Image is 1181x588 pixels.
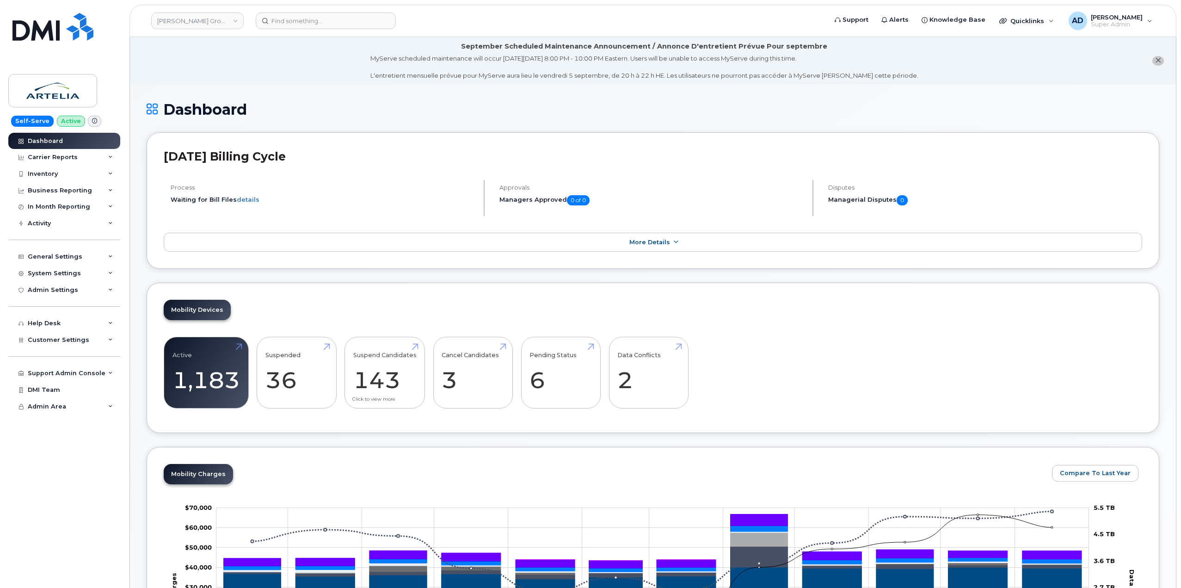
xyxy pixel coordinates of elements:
[147,101,1159,118] h1: Dashboard
[828,184,1142,191] h4: Disputes
[617,342,680,403] a: Data Conflicts 2
[1094,557,1115,564] tspan: 3.6 TB
[185,543,212,551] tspan: $50,000
[499,195,805,205] h5: Managers Approved
[499,184,805,191] h4: Approvals
[265,342,328,403] a: Suspended 36
[1094,530,1115,538] tspan: 4.5 TB
[185,543,212,551] g: $0
[370,54,918,80] div: MyServe scheduled maintenance will occur [DATE][DATE] 8:00 PM - 10:00 PM Eastern. Users will be u...
[172,342,240,403] a: Active 1,183
[442,342,504,403] a: Cancel Candidates 3
[1094,503,1115,511] tspan: 5.5 TB
[185,523,212,531] g: $0
[185,523,212,531] tspan: $60,000
[185,563,212,571] tspan: $40,000
[828,195,1142,205] h5: Managerial Disputes
[353,342,417,403] a: Suspend Candidates 143
[185,503,212,511] tspan: $70,000
[237,196,259,203] a: details
[171,195,476,204] li: Waiting for Bill Files
[461,42,827,51] div: September Scheduled Maintenance Announcement / Annonce D'entretient Prévue Pour septembre
[164,464,233,484] a: Mobility Charges
[164,300,231,320] a: Mobility Devices
[629,239,670,246] span: More Details
[1152,56,1164,66] button: close notification
[164,149,1142,163] h2: [DATE] Billing Cycle
[567,195,590,205] span: 0 of 0
[529,342,592,403] a: Pending Status 6
[897,195,908,205] span: 0
[1060,469,1131,477] span: Compare To Last Year
[185,503,212,511] g: $0
[185,563,212,571] g: $0
[171,184,476,191] h4: Process
[1052,465,1138,482] button: Compare To Last Year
